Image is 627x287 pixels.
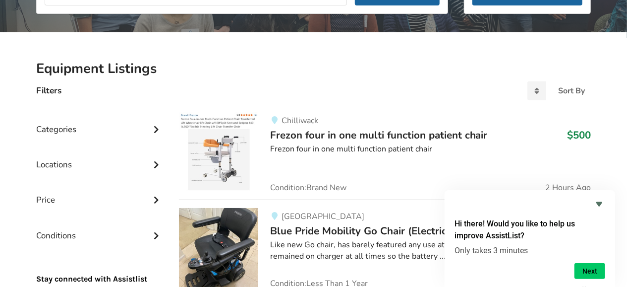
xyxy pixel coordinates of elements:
img: transfer aids-frezon four in one multi function patient chair [179,112,258,192]
span: [GEOGRAPHIC_DATA] [282,211,364,222]
span: 2 Hours Ago [545,184,591,192]
div: Frezon four in one multi function patient chair [270,143,591,155]
h4: Filters [36,85,61,96]
p: Stay connected with Assistlist [36,246,163,285]
p: Only takes 3 minutes [455,246,605,255]
div: Hi there! Would you like to help us improve AssistList? [455,198,605,279]
h2: Hi there! Would you like to help us improve AssistList? [455,218,605,242]
a: transfer aids-frezon four in one multi function patient chair ChilliwackFrezon four in one multi ... [179,112,591,200]
h2: Equipment Listings [36,60,591,77]
span: Condition: Brand New [270,184,346,192]
div: Categories [36,104,163,140]
button: Hide survey [593,198,605,210]
div: Conditions [36,211,163,246]
h3: $500 [567,129,591,142]
div: Sort By [558,87,585,95]
button: Next question [574,263,605,279]
div: Like new Go chair, has barely featured any use at all and deep cell battery has continually remai... [270,239,591,262]
span: Blue Pride Mobility Go Chair (Electric Wheelchair) [270,224,508,238]
div: Price [36,175,163,210]
span: Frezon four in one multi function patient chair [270,128,488,142]
div: Locations [36,140,163,175]
span: Chilliwack [282,115,318,126]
